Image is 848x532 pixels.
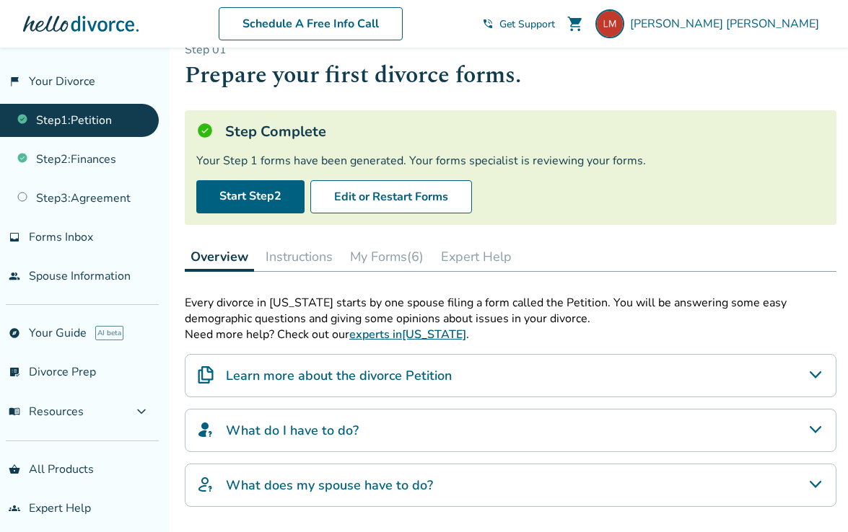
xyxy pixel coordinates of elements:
span: [PERSON_NAME] [PERSON_NAME] [630,16,825,32]
div: What does my spouse have to do? [185,464,836,507]
span: inbox [9,231,20,243]
h4: What do I have to do? [226,421,359,440]
span: people [9,270,20,282]
a: Schedule A Free Info Call [219,7,403,40]
img: Learn more about the divorce Petition [197,366,214,384]
h5: Step Complete [225,122,326,141]
h1: Prepare your first divorce forms. [185,58,836,93]
span: Get Support [499,17,555,31]
span: Forms Inbox [29,229,93,245]
img: What does my spouse have to do? [197,476,214,493]
button: Edit or Restart Forms [310,180,472,213]
h4: What does my spouse have to do? [226,476,433,495]
span: groups [9,502,20,514]
button: Instructions [260,242,338,271]
span: expand_more [133,403,150,420]
span: AI beta [95,326,123,340]
span: explore [9,327,20,339]
h4: Learn more about the divorce Petition [226,366,452,385]
div: What do I have to do? [185,409,836,452]
button: My Forms(6) [344,242,429,271]
button: Overview [185,242,254,272]
iframe: Chat Widget [776,463,848,532]
a: experts in[US_STATE] [349,327,466,342]
p: Every divorce in [US_STATE] starts by one spouse filing a form called the Petition. You will be a... [185,295,836,327]
p: Need more help? Check out our . [185,327,836,342]
span: flag_2 [9,76,20,87]
span: phone_in_talk [482,18,494,30]
span: shopping_basket [9,464,20,475]
div: Learn more about the divorce Petition [185,354,836,397]
div: Your Step 1 forms have been generated. Your forms specialist is reviewing your forms. [196,153,825,169]
img: What do I have to do? [197,421,214,438]
button: Expert Help [435,242,517,271]
span: shopping_cart [567,15,584,32]
span: Resources [9,404,84,420]
span: list_alt_check [9,366,20,378]
img: lisamozden@gmail.com [595,9,624,38]
span: menu_book [9,406,20,417]
a: phone_in_talkGet Support [482,17,555,31]
a: Start Step2 [196,180,305,213]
